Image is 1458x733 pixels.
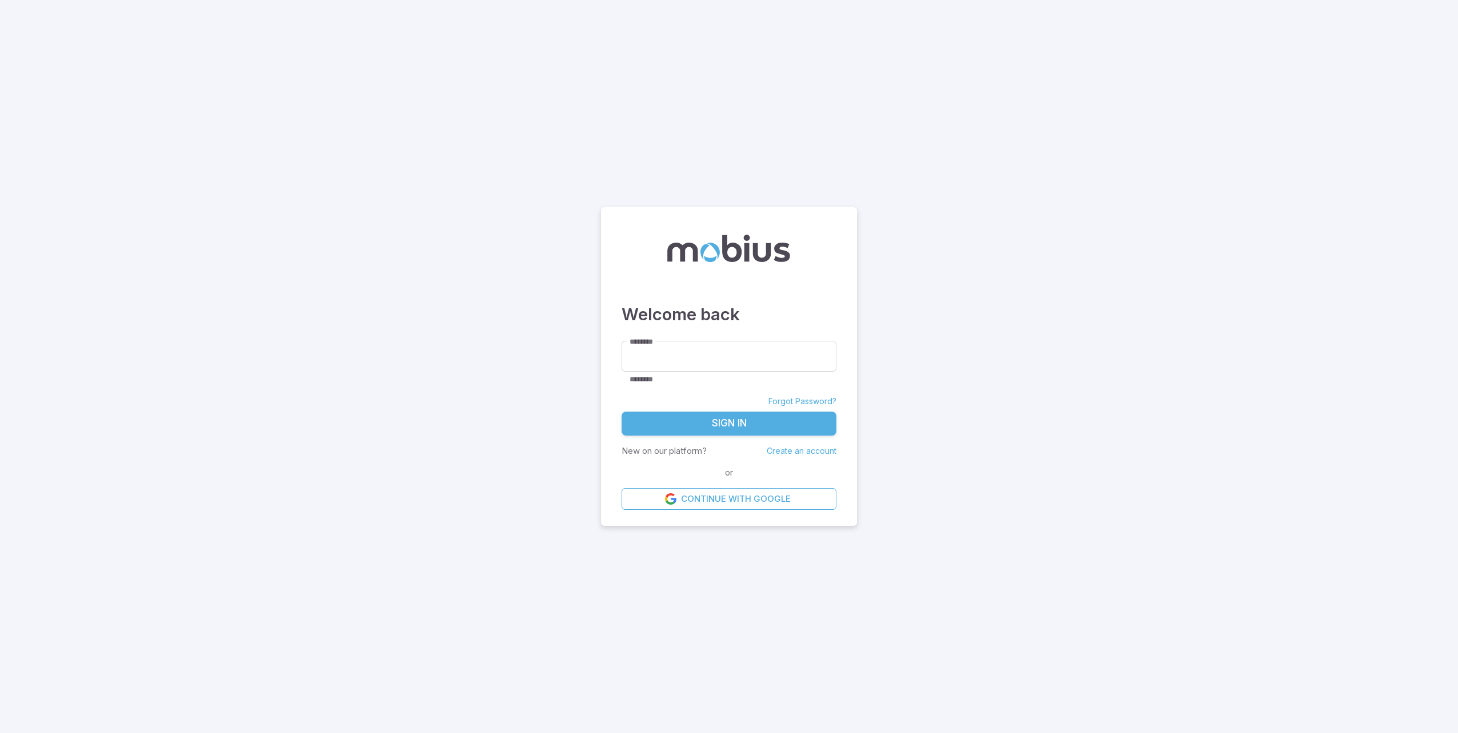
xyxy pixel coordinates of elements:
[622,302,836,327] h3: Welcome back
[622,412,836,436] button: Sign In
[767,446,836,456] a: Create an account
[722,466,736,479] span: or
[622,488,836,510] a: Continue with Google
[622,445,707,457] p: New on our platform?
[768,396,836,407] a: Forgot Password?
